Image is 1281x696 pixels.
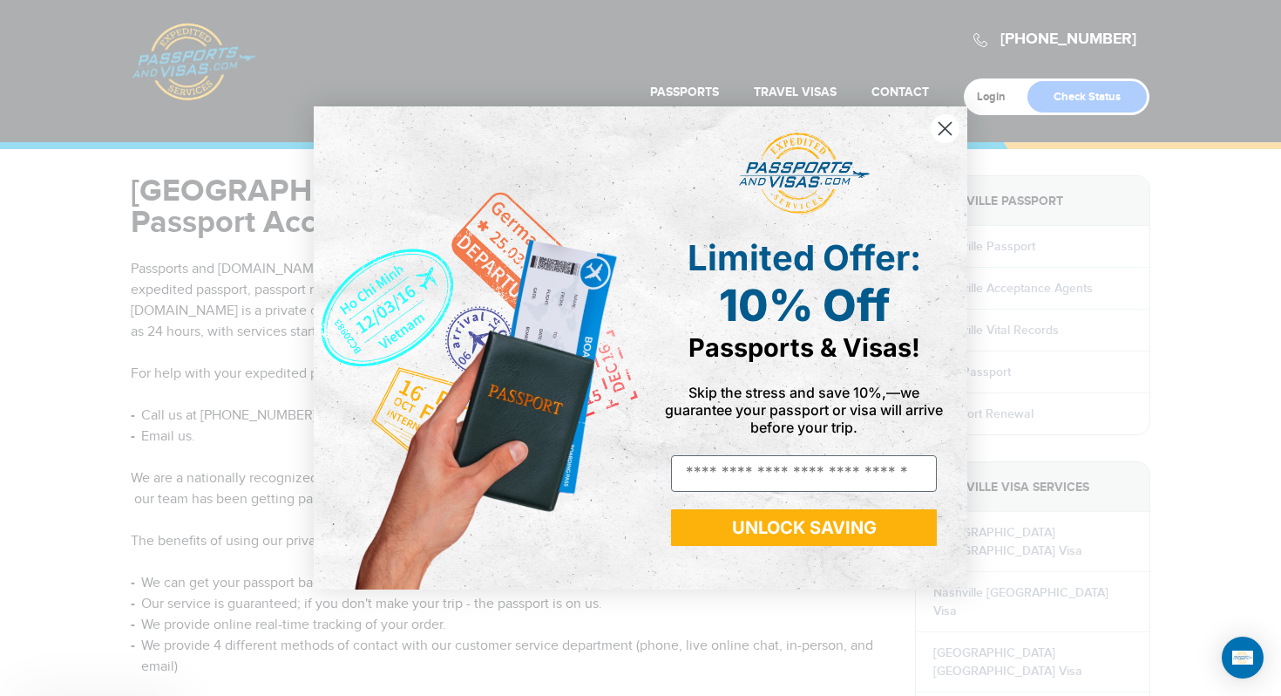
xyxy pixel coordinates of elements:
button: UNLOCK SAVING [671,509,937,546]
button: Close dialog [930,113,960,144]
img: de9cda0d-0715-46ca-9a25-073762a91ba7.png [314,106,640,589]
div: Open Intercom Messenger [1222,637,1264,679]
span: Skip the stress and save 10%,—we guarantee your passport or visa will arrive before your trip. [665,384,943,436]
img: passports and visas [739,133,870,215]
span: 10% Off [719,279,890,331]
span: Passports & Visas! [688,332,920,363]
span: Limited Offer: [688,236,921,279]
